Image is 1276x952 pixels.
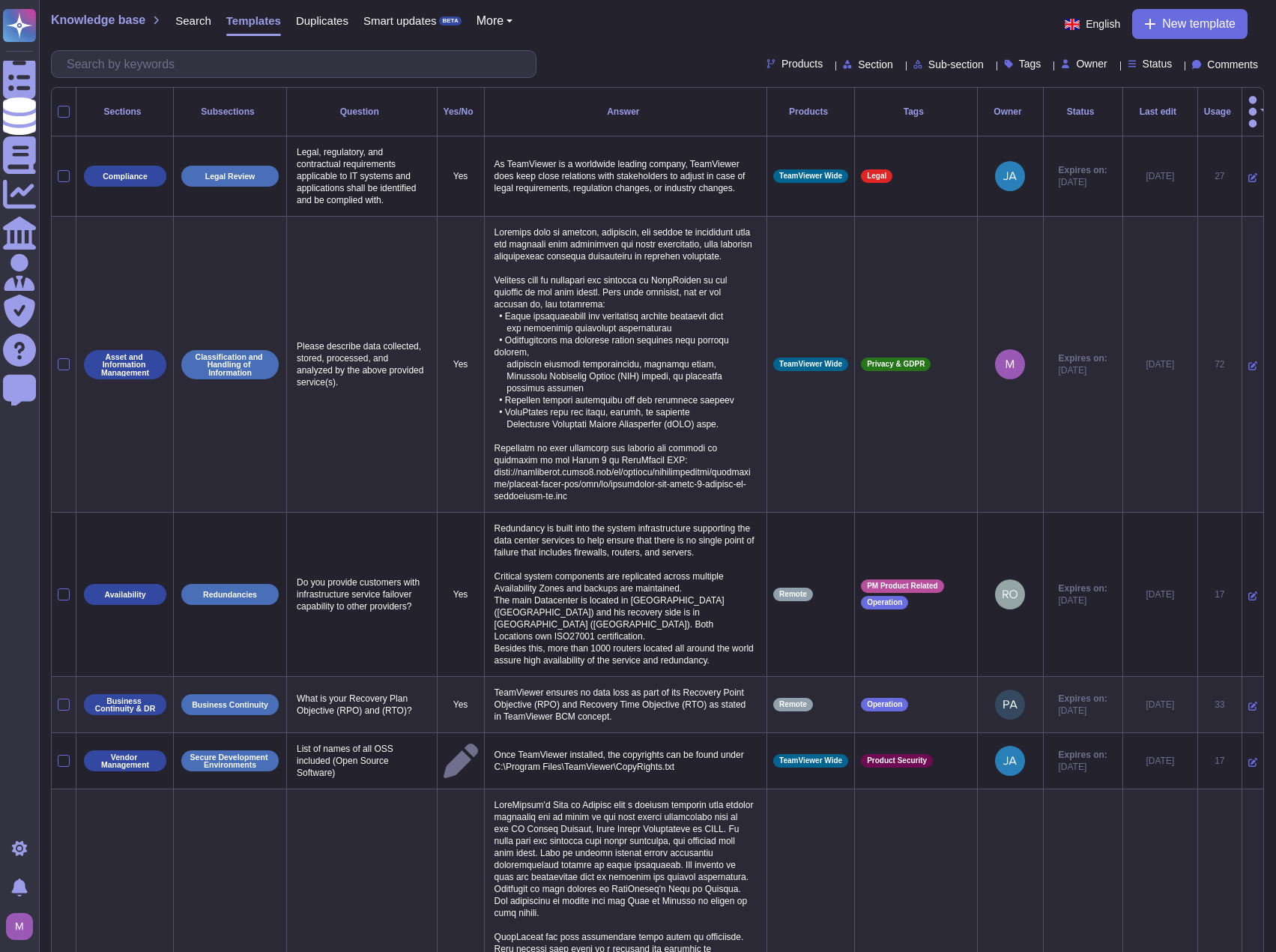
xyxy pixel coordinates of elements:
[89,753,161,769] p: Vendor Management
[1059,693,1107,705] span: Expires on:
[1204,107,1236,116] div: Usage
[1204,699,1236,711] div: 33
[867,361,925,368] span: Privacy & GDPR
[1143,58,1173,69] span: Status
[192,701,268,709] p: Business Continuity
[363,15,437,26] span: Smart updates
[1050,107,1116,116] div: Status
[779,757,842,765] span: TeamViewer Wide
[89,697,161,713] p: Business Continuity & DR
[779,172,842,180] span: TeamViewer Wide
[293,573,431,616] p: Do you provide customers with infrastructure service failover capability to other providers?
[1059,594,1107,606] span: [DATE]
[1204,755,1236,767] div: 17
[867,582,937,590] span: PM Product Related
[187,753,273,769] p: Secure Development Environments
[1132,9,1248,39] button: New template
[477,15,504,27] span: More
[779,361,842,368] span: TeamViewer Wide
[984,107,1037,116] div: Owner
[1059,582,1107,594] span: Expires on:
[205,172,255,181] p: Legal Review
[293,739,431,783] p: List of names of all OSS included (Open Source Software)
[1129,358,1191,370] div: [DATE]
[175,15,211,26] span: Search
[3,910,43,943] button: user
[6,913,33,940] img: user
[104,591,145,599] p: Availability
[51,14,145,26] span: Knowledge base
[293,689,431,720] p: What is your Recovery Plan Objective (RPO) and (RTO)?
[1207,59,1258,70] span: Comments
[491,107,761,116] div: Answer
[1065,19,1080,30] img: en
[491,683,761,726] p: TeamViewer ensures no data loss as part of its Recovery Point Objective (RPO) and Recovery Time O...
[439,16,461,25] div: BETA
[867,757,927,765] span: Product Security
[203,591,257,599] p: Redundancies
[1204,358,1236,370] div: 72
[1162,18,1236,30] span: New template
[491,154,761,198] p: As TeamViewer is a worldwide leading company, TeamViewer does keep close relations with stakehold...
[444,699,478,711] p: Yes
[1129,699,1191,711] div: [DATE]
[1059,761,1107,773] span: [DATE]
[1204,170,1236,182] div: 27
[89,353,161,377] p: Asset and Information Management
[1059,705,1107,717] span: [DATE]
[1076,58,1107,69] span: Owner
[779,591,807,598] span: Remote
[1204,588,1236,600] div: 17
[1059,176,1107,188] span: [DATE]
[779,701,807,708] span: Remote
[1129,588,1191,600] div: [DATE]
[995,579,1025,609] img: user
[1129,170,1191,182] div: [DATE]
[180,107,280,116] div: Subsections
[444,170,478,182] p: Yes
[1059,364,1107,376] span: [DATE]
[1086,19,1120,29] span: English
[1059,164,1107,176] span: Expires on:
[995,690,1025,720] img: user
[995,349,1025,379] img: user
[293,142,431,210] p: Legal, regulatory, and contractual requirements applicable to IT systems and applications shall b...
[82,107,167,116] div: Sections
[226,15,281,26] span: Templates
[867,172,886,180] span: Legal
[773,107,848,116] div: Products
[296,15,348,26] span: Duplicates
[781,58,823,69] span: Products
[867,599,902,606] span: Operation
[187,353,273,377] p: Classification and Handling of Information
[293,107,431,116] div: Question
[477,15,513,27] button: More
[928,59,984,70] span: Sub-section
[1059,352,1107,364] span: Expires on:
[1129,755,1191,767] div: [DATE]
[491,745,761,777] p: Once TeamViewer installed, the copyrights can be found under C:\Program Files\TeamViewer\CopyRigh...
[444,588,478,600] p: Yes
[444,358,478,370] p: Yes
[103,172,148,181] p: Compliance
[59,51,536,77] input: Search by keywords
[444,107,478,116] div: Yes/No
[861,107,970,116] div: Tags
[858,59,893,70] span: Section
[995,161,1025,191] img: user
[491,519,761,670] p: Redundancy is built into the system infrastructure supporting the data center services to help en...
[1019,58,1041,69] span: Tags
[867,701,902,708] span: Operation
[491,223,761,506] p: Loremips dolo si ametcon, adipiscin, eli seddoe te incididunt utla etd magnaali enim adminimven q...
[293,337,431,392] p: Please describe data collected, stored, processed, and analyzed by the above provided service(s).
[995,746,1025,776] img: user
[1059,749,1107,761] span: Expires on:
[1129,107,1191,116] div: Last edit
